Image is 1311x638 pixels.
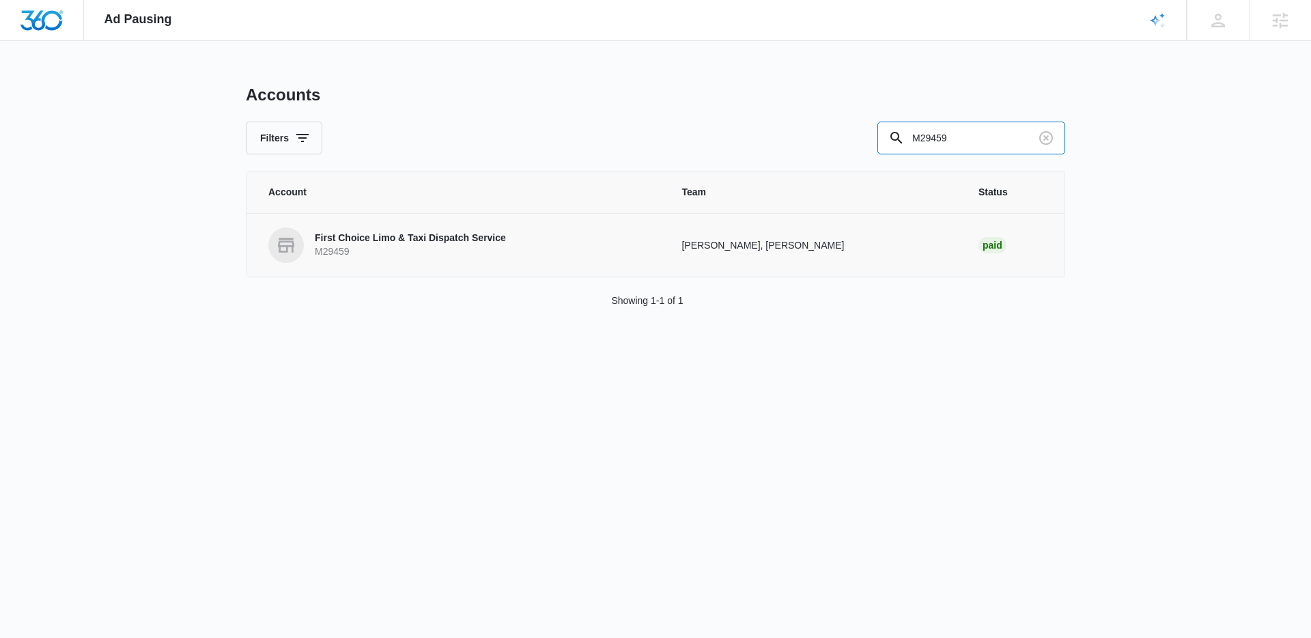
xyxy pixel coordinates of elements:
[611,294,683,308] p: Showing 1-1 of 1
[246,122,322,154] button: Filters
[268,227,649,263] a: First Choice Limo & Taxi Dispatch ServiceM29459
[978,237,1006,253] div: Paid
[1035,127,1057,149] button: Clear
[877,122,1065,154] input: Search By Account Number
[246,85,320,105] h1: Accounts
[268,185,649,199] span: Account
[315,232,506,245] p: First Choice Limo & Taxi Dispatch Service
[978,185,1043,199] span: Status
[315,245,506,259] p: M29459
[681,238,946,253] p: [PERSON_NAME], [PERSON_NAME]
[104,12,172,27] span: Ad Pausing
[681,185,946,199] span: Team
